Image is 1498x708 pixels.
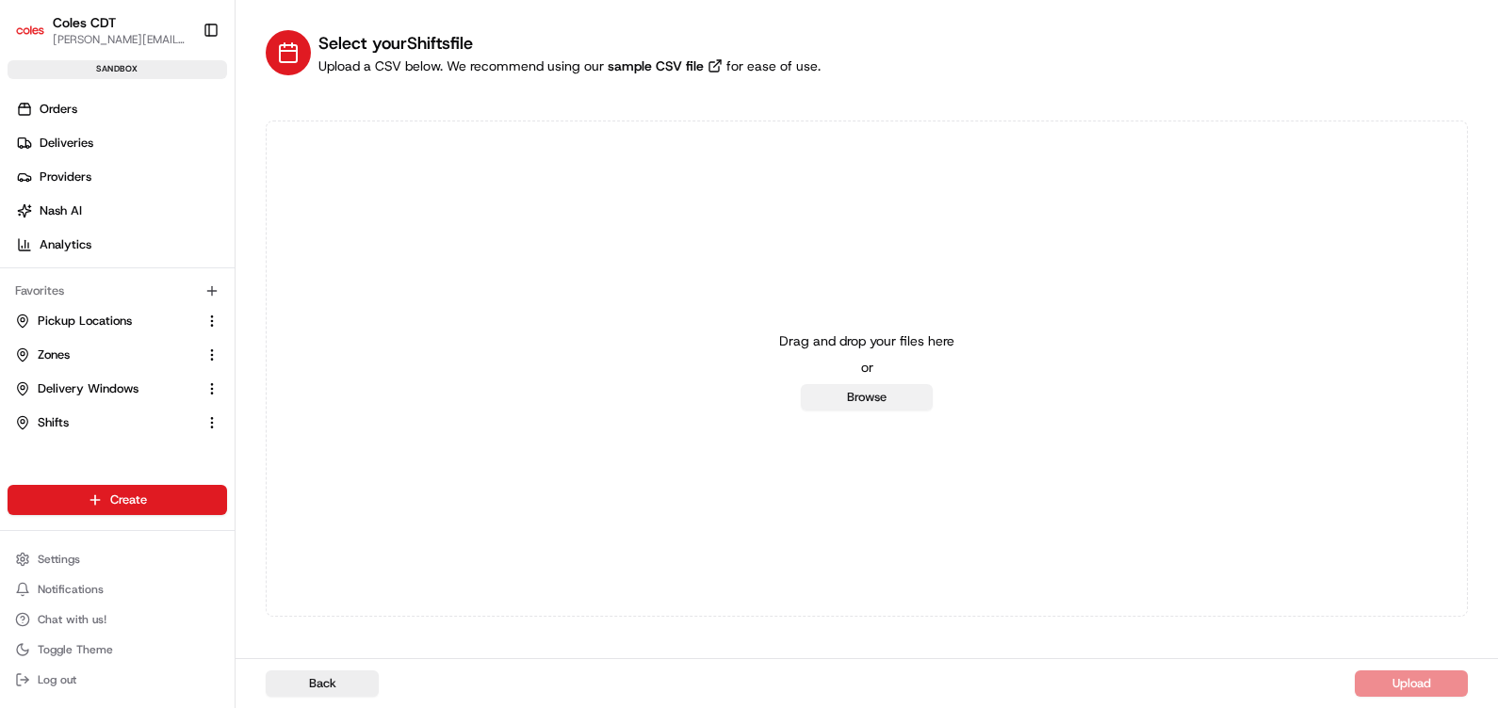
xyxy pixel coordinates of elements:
[110,491,147,508] span: Create
[779,331,954,350] p: Drag and drop your files here
[159,275,174,290] div: 💻
[8,340,227,370] button: Zones
[133,318,228,333] a: Powered byPylon
[19,180,53,214] img: 1736555255976-a54dd68f-1ca7-489b-9aae-adbdc363a1c4
[266,670,379,697] button: Back
[8,485,227,515] button: Create
[8,276,227,306] div: Favorites
[38,642,113,657] span: Toggle Theme
[15,380,197,397] a: Delivery Windows
[38,414,69,431] span: Shifts
[15,414,197,431] a: Shifts
[8,94,235,124] a: Orders
[8,196,235,226] a: Nash AI
[8,546,227,572] button: Settings
[15,15,45,45] img: Coles CDT
[38,346,70,363] span: Zones
[178,273,302,292] span: API Documentation
[64,199,238,214] div: We're available if you need us!
[8,576,227,603] button: Notifications
[320,185,343,208] button: Start new chat
[64,180,309,199] div: Start new chat
[8,230,235,260] a: Analytics
[19,19,57,56] img: Nash
[40,101,77,118] span: Orders
[19,75,343,105] p: Welcome 👋
[53,32,187,47] button: [PERSON_NAME][EMAIL_ADDRESS][PERSON_NAME][PERSON_NAME][DOMAIN_NAME]
[187,319,228,333] span: Pylon
[801,384,933,410] button: Browse
[8,60,227,79] div: sandbox
[861,358,873,377] p: or
[40,202,82,219] span: Nash AI
[604,56,726,75] a: sample CSV file
[8,8,195,53] button: Coles CDTColes CDT[PERSON_NAME][EMAIL_ADDRESS][PERSON_NAME][PERSON_NAME][DOMAIN_NAME]
[15,346,197,363] a: Zones
[15,313,197,330] a: Pickup Locations
[38,380,138,397] span: Delivery Windows
[38,582,104,597] span: Notifications
[40,135,93,152] span: Deliveries
[8,606,227,633] button: Chat with us!
[38,612,106,627] span: Chat with us!
[8,162,235,192] a: Providers
[8,667,227,693] button: Log out
[318,30,821,56] h1: Select your Shifts file
[8,306,227,336] button: Pickup Locations
[152,265,310,299] a: 💻API Documentation
[318,56,821,75] div: Upload a CSV below. We recommend using our for ease of use.
[8,374,227,404] button: Delivery Windows
[40,236,91,253] span: Analytics
[11,265,152,299] a: 📗Knowledge Base
[38,313,132,330] span: Pickup Locations
[8,128,235,158] a: Deliveries
[8,408,227,438] button: Shifts
[40,169,91,185] span: Providers
[38,273,144,292] span: Knowledge Base
[49,121,311,141] input: Clear
[8,636,227,663] button: Toggle Theme
[53,13,116,32] button: Coles CDT
[19,275,34,290] div: 📗
[38,672,76,687] span: Log out
[38,552,80,567] span: Settings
